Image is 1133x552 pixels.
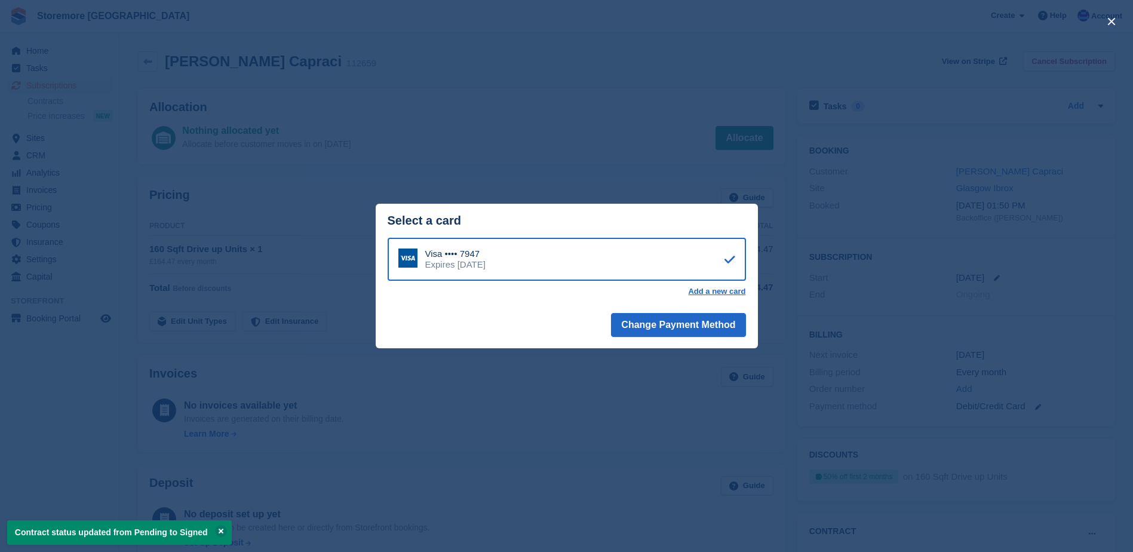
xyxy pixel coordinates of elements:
div: Select a card [388,214,746,228]
button: Change Payment Method [611,313,745,337]
p: Contract status updated from Pending to Signed [7,520,232,545]
img: Visa Logo [398,249,417,268]
a: Add a new card [688,287,745,296]
div: Visa •••• 7947 [425,249,486,259]
div: Expires [DATE] [425,259,486,270]
button: close [1102,12,1121,31]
